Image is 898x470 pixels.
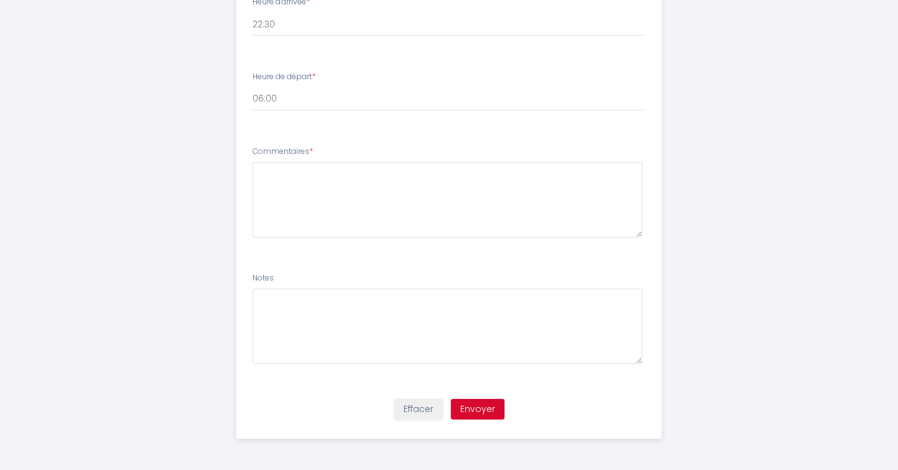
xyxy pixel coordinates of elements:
[253,71,316,83] label: Heure de départ
[253,272,274,284] label: Notes
[394,399,443,420] button: Effacer
[451,399,505,420] button: Envoyer
[253,146,313,158] label: Commentaires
